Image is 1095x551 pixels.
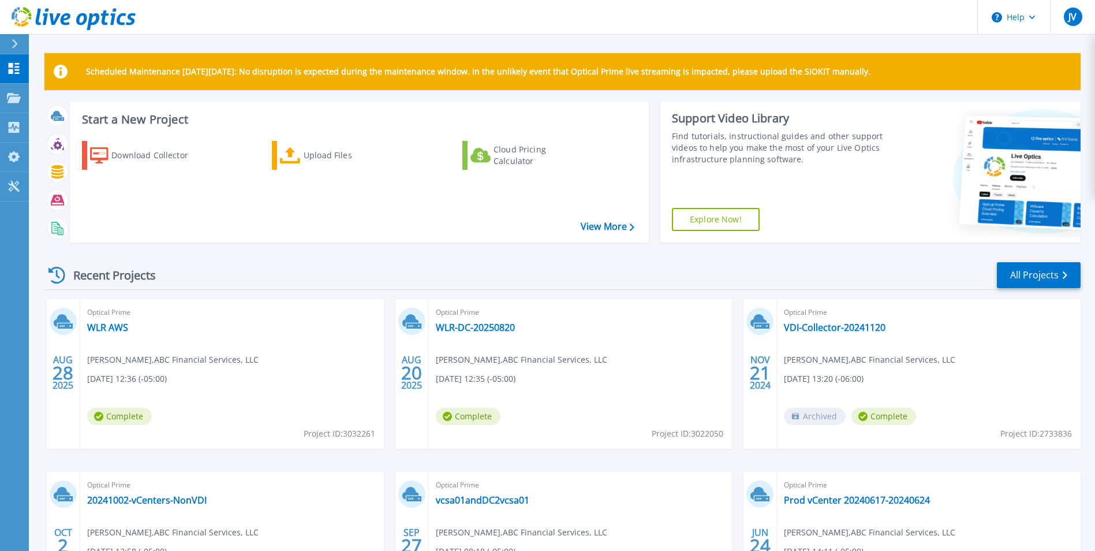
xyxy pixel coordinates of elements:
span: [PERSON_NAME] , ABC Financial Services, LLC [784,526,955,539]
a: View More [581,221,634,232]
div: Find tutorials, instructional guides and other support videos to help you make the most of your L... [672,131,886,165]
span: Optical Prime [436,479,726,492]
span: Project ID: 3032261 [304,427,375,440]
span: 2 [58,541,68,550]
div: Upload Files [304,144,396,167]
span: Project ID: 3022050 [652,427,723,440]
a: Explore Now! [672,208,760,231]
span: [PERSON_NAME] , ABC Financial Services, LLC [436,526,607,539]
a: 20241002-vCenters-NonVDI [87,494,207,506]
span: [PERSON_NAME] , ABC Financial Services, LLC [87,353,259,366]
span: Optical Prime [784,306,1074,319]
span: 21 [750,368,771,378]
span: [DATE] 12:35 (-05:00) [436,373,515,385]
div: Cloud Pricing Calculator [494,144,586,167]
a: All Projects [997,262,1081,288]
a: Upload Files [272,141,401,170]
div: Download Collector [111,144,204,167]
a: WLR AWS [87,322,128,333]
div: AUG 2025 [52,352,74,394]
a: VDI-Collector-20241120 [784,322,885,333]
span: [DATE] 12:36 (-05:00) [87,373,167,385]
span: JV [1068,12,1077,21]
span: Optical Prime [784,479,1074,492]
span: [DATE] 13:20 (-06:00) [784,373,864,385]
span: 20 [401,368,422,378]
span: [PERSON_NAME] , ABC Financial Services, LLC [87,526,259,539]
span: 24 [750,541,771,550]
div: NOV 2024 [749,352,771,394]
div: Recent Projects [44,261,171,289]
span: Complete [851,408,916,425]
a: Download Collector [82,141,211,170]
a: Cloud Pricing Calculator [462,141,591,170]
span: Complete [87,408,152,425]
span: Archived [784,408,846,425]
p: Scheduled Maintenance [DATE][DATE]: No disruption is expected during the maintenance window. In t... [86,67,870,76]
span: 28 [53,368,73,378]
span: [PERSON_NAME] , ABC Financial Services, LLC [436,353,607,366]
span: Project ID: 2733836 [1000,427,1072,440]
span: [PERSON_NAME] , ABC Financial Services, LLC [784,353,955,366]
span: 27 [401,541,422,550]
a: vcsa01andDC2vcsa01 [436,494,529,506]
a: Prod vCenter 20240617-20240624 [784,494,930,506]
span: Complete [436,408,500,425]
a: WLR-DC-20250820 [436,322,515,333]
span: Optical Prime [436,306,726,319]
h3: Start a New Project [82,113,634,126]
div: AUG 2025 [401,352,423,394]
span: Optical Prime [87,479,377,492]
span: Optical Prime [87,306,377,319]
div: Support Video Library [672,111,886,126]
